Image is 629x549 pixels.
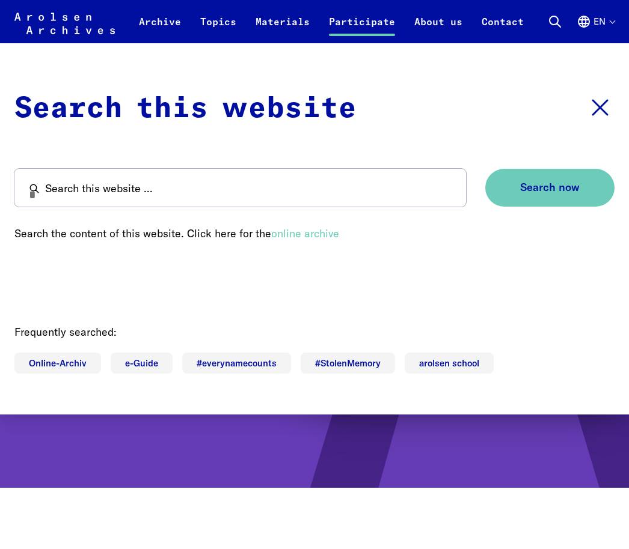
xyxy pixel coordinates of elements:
p: Frequently searched: [14,324,615,341]
a: e-Guide [111,353,173,374]
a: Participate [319,14,405,43]
a: arolsen school [405,353,494,374]
span: Search now [520,181,580,194]
a: Online-Archiv [14,353,101,374]
a: Topics [191,14,246,43]
a: Archive [129,14,191,43]
a: #everynamecounts [182,353,291,374]
button: Search now [485,169,615,207]
p: Search this website [14,87,357,130]
a: About us [405,14,472,43]
a: Contact [472,14,533,43]
a: #StolenMemory [301,353,395,374]
nav: Primary [129,7,533,36]
p: Search the content of this website. Click here for the [14,226,615,242]
a: online archive [271,226,339,240]
a: Materials [246,14,319,43]
button: English, language selection [577,14,615,43]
